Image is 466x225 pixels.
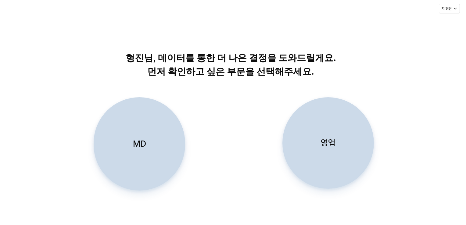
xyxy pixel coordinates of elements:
button: 영업 [282,97,374,189]
p: MD [133,138,146,149]
button: MD [93,97,185,191]
p: 형진님, 데이터를 통한 더 나은 결정을 도와드릴게요. 먼저 확인하고 싶은 부문을 선택해주세요. [75,51,386,78]
button: 지 형진 [439,4,460,13]
p: 영업 [321,137,335,148]
p: 지 형진 [442,6,452,11]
